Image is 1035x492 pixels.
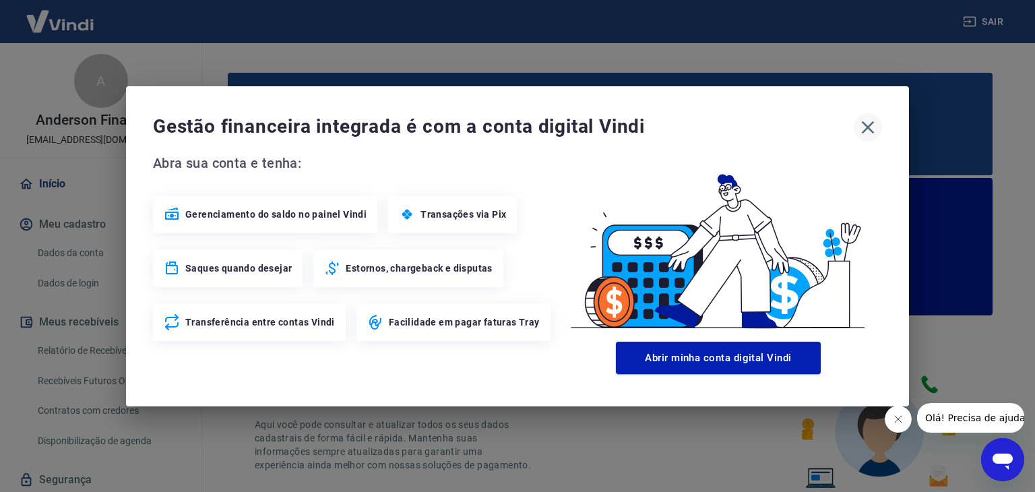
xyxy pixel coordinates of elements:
[8,9,113,20] span: Olá! Precisa de ajuda?
[917,403,1024,433] iframe: Mensagem da empresa
[346,262,492,275] span: Estornos, chargeback e disputas
[420,208,506,221] span: Transações via Pix
[389,315,540,329] span: Facilidade em pagar faturas Tray
[981,438,1024,481] iframe: Botão para abrir a janela de mensagens
[153,113,854,140] span: Gestão financeira integrada é com a conta digital Vindi
[616,342,821,374] button: Abrir minha conta digital Vindi
[555,152,882,336] img: Good Billing
[185,315,335,329] span: Transferência entre contas Vindi
[185,208,367,221] span: Gerenciamento do saldo no painel Vindi
[185,262,292,275] span: Saques quando desejar
[885,406,912,433] iframe: Fechar mensagem
[153,152,555,174] span: Abra sua conta e tenha:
